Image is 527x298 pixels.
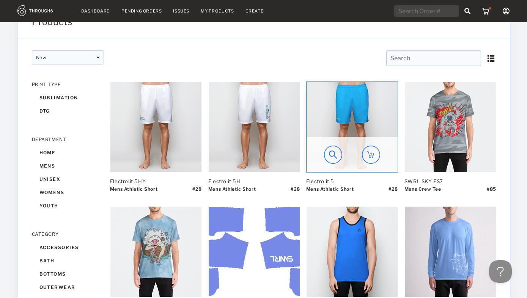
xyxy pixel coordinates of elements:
div: # 28 [192,186,202,198]
div: PRINT TYPE [32,82,104,87]
div: outerwear [32,281,104,294]
div: # 28 [291,186,300,198]
img: 1251_Thumb_5d3383bb37d24c5590db92d1b0a9c3a1-251-.png [307,82,398,172]
div: womens [32,186,104,199]
div: youth [32,199,104,212]
div: Mens Crew Tee [404,186,441,198]
img: icon_add_to_cart_circle.749e9121.svg [362,146,380,164]
img: 1251_Thumb_3d93ecce35774740860945ad2f7accbb-251-.png [110,82,201,172]
img: 1251_Thumb_e37a2425762945b1b8bfa3f9a9c32f9f-251-.png [209,82,300,172]
a: Issues [173,8,189,14]
a: Create [245,8,264,14]
div: Mens Athletic Short [208,186,256,198]
div: bottoms [32,267,104,281]
div: sublimation [32,91,104,104]
div: mens [32,159,104,173]
iframe: Help Scout Beacon - Open [489,260,512,283]
div: dtg [32,104,104,118]
a: Pending Orders [121,8,162,14]
div: Mens Athletic Short [110,186,157,198]
img: icon_cart_red_dot.b92b630d.svg [482,7,491,15]
div: unisex [32,173,104,186]
input: Search Order # [394,5,459,17]
div: # 85 [487,186,496,198]
div: bath [32,254,104,267]
div: Electrolit 5HY [110,178,201,184]
a: Dashboard [81,8,110,14]
img: icon_preview.a61dccac.svg [324,146,342,164]
img: 1251_Thumb_c47609b442b94e0baa27383138e8905b-251-.png [110,207,201,297]
div: Electrolit 5H [208,178,299,184]
div: New [32,50,104,64]
img: 1251_Thumb_63b9ced7a5ed441aa8ec0a602c67957f-251-.png [405,207,496,297]
div: DEPARTMENT [32,136,104,142]
div: CATEGORY [32,231,104,237]
div: accessories [32,241,104,254]
img: icon_list.aeafdc69.svg [487,54,495,63]
input: Search [386,50,481,66]
div: Electrolit 5 [306,178,397,184]
img: 1251_Thumb_88a12e3bb2f2493f95bf4fe66c4ca6af-251-.png [405,82,496,172]
img: 1251_Thumb_23e71cf625e742f69a6c2dd6693b3db2-251-.png [307,207,398,297]
img: logo.1c10ca64.svg [17,5,70,16]
img: f18d41ba-69ca-4550-8766-88abee686124-28W.jpg [209,207,300,297]
div: home [32,146,104,159]
div: SWRL SKY FS7 [404,178,496,184]
div: Mens Athletic Short [306,186,354,198]
a: My Products [201,8,234,14]
div: # 28 [389,186,398,198]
